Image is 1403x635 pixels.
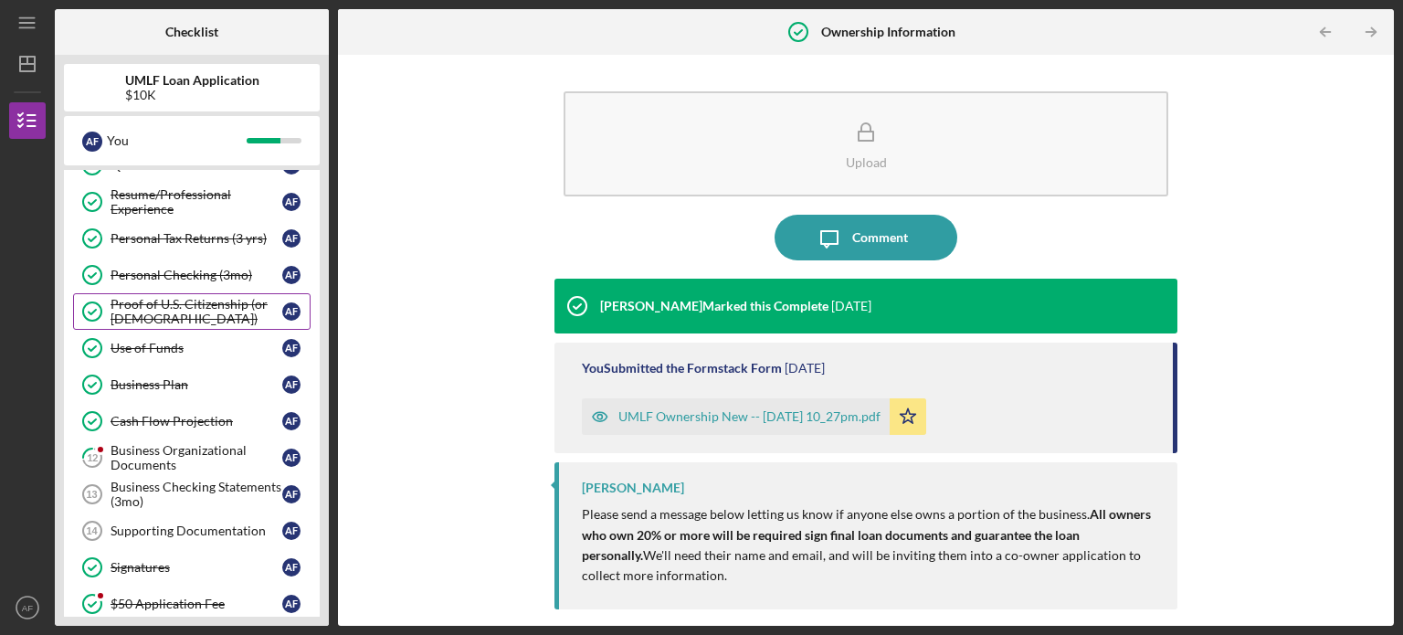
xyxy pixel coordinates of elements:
[73,586,311,622] a: $50 Application FeeAF
[111,524,282,538] div: Supporting Documentation
[73,513,311,549] a: 14Supporting DocumentationAF
[282,595,301,613] div: A F
[282,376,301,394] div: A F
[111,268,282,282] div: Personal Checking (3mo)
[73,293,311,330] a: Proof of U.S. Citizenship (or [DEMOGRAPHIC_DATA])AF
[73,330,311,366] a: Use of FundsAF
[73,220,311,257] a: Personal Tax Returns (3 yrs)AF
[775,215,957,260] button: Comment
[111,480,282,509] div: Business Checking Statements (3mo)
[831,299,871,313] time: 2025-03-18 20:18
[582,506,1154,563] strong: All owners who own 20% or more will be required sign final loan documents and guarantee the loan ...
[125,73,259,88] b: UMLF Loan Application
[282,522,301,540] div: A F
[282,412,301,430] div: A F
[282,558,301,577] div: A F
[22,603,33,613] text: AF
[86,525,98,536] tspan: 14
[282,302,301,321] div: A F
[111,187,282,217] div: Resume/Professional Experience
[600,299,828,313] div: [PERSON_NAME] Marked this Complete
[73,257,311,293] a: Personal Checking (3mo)AF
[618,409,881,424] div: UMLF Ownership New -- [DATE] 10_27pm.pdf
[111,597,282,611] div: $50 Application Fee
[821,25,955,39] b: Ownership Information
[282,485,301,503] div: A F
[73,403,311,439] a: Cash Flow ProjectionAF
[111,341,282,355] div: Use of Funds
[111,414,282,429] div: Cash Flow Projection
[282,449,301,467] div: A F
[73,549,311,586] a: SignaturesAF
[87,452,98,464] tspan: 12
[111,377,282,392] div: Business Plan
[111,297,282,326] div: Proof of U.S. Citizenship (or [DEMOGRAPHIC_DATA])
[9,589,46,626] button: AF
[111,231,282,246] div: Personal Tax Returns (3 yrs)
[282,229,301,248] div: A F
[564,91,1168,196] button: Upload
[86,489,97,500] tspan: 13
[73,366,311,403] a: Business PlanAF
[73,476,311,513] a: 13Business Checking Statements (3mo)AF
[82,132,102,152] div: A F
[582,398,926,435] button: UMLF Ownership New -- [DATE] 10_27pm.pdf
[111,560,282,575] div: Signatures
[111,443,282,472] div: Business Organizational Documents
[282,266,301,284] div: A F
[282,339,301,357] div: A F
[282,193,301,211] div: A F
[125,88,259,102] div: $10K
[165,25,218,39] b: Checklist
[73,439,311,476] a: 12Business Organizational DocumentsAF
[582,361,782,376] div: You Submitted the Formstack Form
[73,184,311,220] a: Resume/Professional ExperienceAF
[107,125,247,156] div: You
[582,481,684,495] div: [PERSON_NAME]
[852,215,908,260] div: Comment
[785,361,825,376] time: 2025-03-18 02:27
[846,155,887,169] div: Upload
[582,504,1159,587] p: Please send a message below letting us know if anyone else owns a portion of the business. We'll ...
